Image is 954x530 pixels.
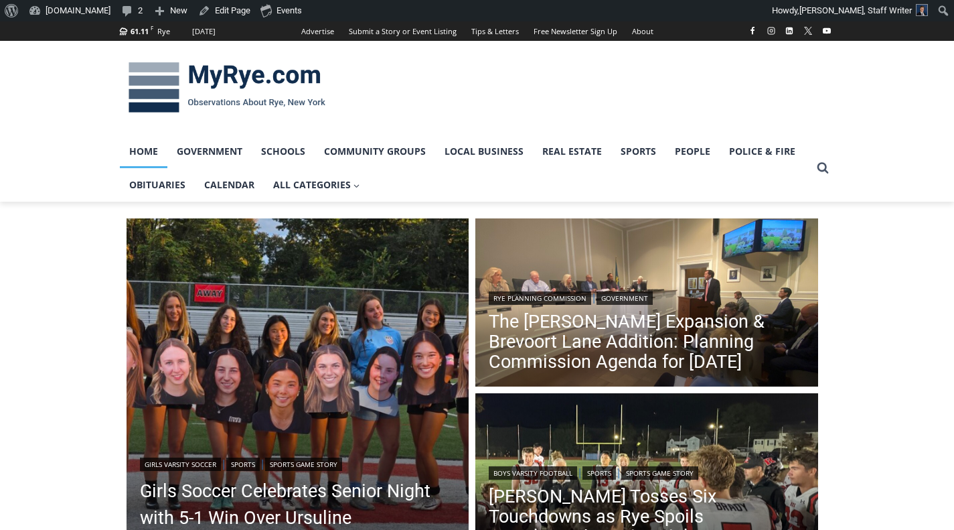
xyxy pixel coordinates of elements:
a: Obituaries [120,168,195,202]
div: [DATE] [192,25,216,38]
a: Schools [252,135,315,168]
img: (PHOTO: The Osborn CEO Matt Anderson speaking at the Rye Planning Commission public hearing on Se... [475,218,818,390]
a: Linkedin [781,23,797,39]
a: Local Business [435,135,533,168]
a: Calendar [195,168,264,202]
img: MyRye.com [120,53,334,123]
a: Government [167,135,252,168]
a: Home [120,135,167,168]
a: Sports [582,466,616,480]
a: Sports [226,458,260,471]
div: | | [489,464,805,480]
a: Free Newsletter Sign Up [526,21,625,41]
span: [PERSON_NAME], Staff Writer [799,5,912,15]
a: The [PERSON_NAME] Expansion & Brevoort Lane Addition: Planning Commission Agenda for [DATE] [489,312,805,372]
a: Boys Varsity Football [489,466,577,480]
a: All Categories [264,168,370,202]
button: View Search Form [811,156,835,180]
a: Rye Planning Commission [489,291,591,305]
a: Tips & Letters [464,21,526,41]
nav: Primary Navigation [120,135,811,202]
span: F [151,24,153,31]
a: Sports Game Story [265,458,342,471]
img: Charlie Morris headshot PROFESSIONAL HEADSHOT [916,4,928,16]
a: Government [597,291,653,305]
div: | [489,289,805,305]
a: Facebook [744,23,761,39]
a: Police & Fire [720,135,805,168]
nav: Secondary Navigation [294,21,661,41]
a: Advertise [294,21,341,41]
a: Real Estate [533,135,611,168]
a: About [625,21,661,41]
div: Rye [157,25,170,38]
span: All Categories [273,178,360,192]
a: YouTube [819,23,835,39]
a: Submit a Story or Event Listing [341,21,464,41]
a: Community Groups [315,135,435,168]
a: X [800,23,816,39]
a: Read More The Osborn Expansion & Brevoort Lane Addition: Planning Commission Agenda for Tuesday, ... [475,218,818,390]
a: Girls Varsity Soccer [140,458,221,471]
a: Sports Game Story [621,466,698,480]
div: | | [140,455,456,471]
span: 61.11 [131,26,149,36]
a: Sports [611,135,665,168]
a: Instagram [763,23,779,39]
a: People [665,135,720,168]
